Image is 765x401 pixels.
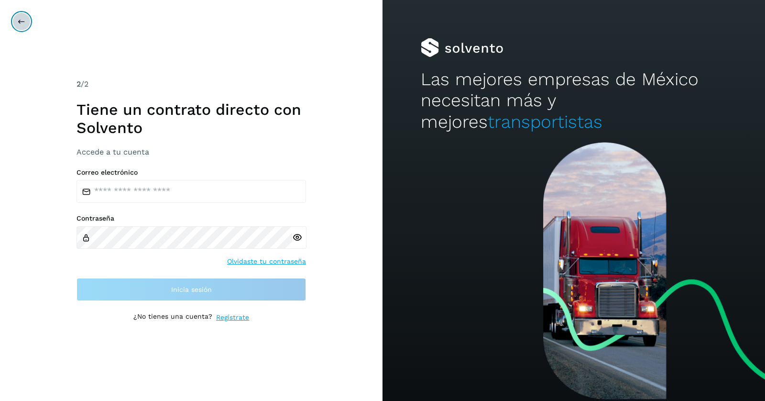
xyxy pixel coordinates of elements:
span: transportistas [488,111,602,132]
h3: Accede a tu cuenta [76,147,306,156]
a: Olvidaste tu contraseña [227,256,306,267]
p: ¿No tienes una cuenta? [133,312,212,323]
div: /2 [76,78,306,90]
h1: Tiene un contrato directo con Solvento [76,100,306,137]
h2: Las mejores empresas de México necesitan más y mejores [421,69,727,133]
span: 2 [76,79,81,89]
span: Inicia sesión [171,286,212,293]
button: Inicia sesión [76,278,306,301]
label: Correo electrónico [76,168,306,177]
label: Contraseña [76,214,306,223]
a: Regístrate [216,312,249,323]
